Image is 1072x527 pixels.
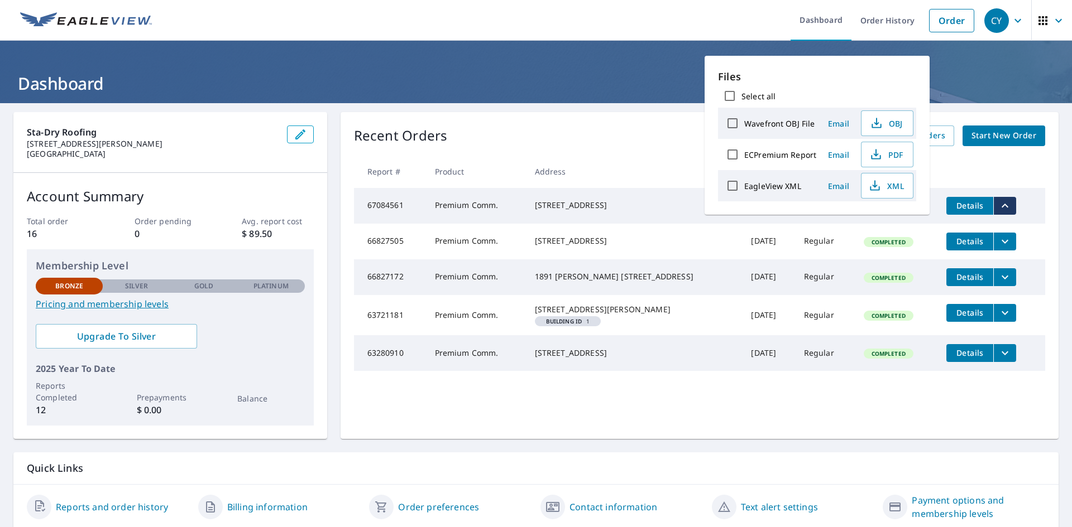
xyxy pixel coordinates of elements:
label: EagleView XML [744,181,801,191]
label: Select all [741,91,776,101]
p: Gold [194,281,213,291]
td: Regular [795,224,855,259]
span: Details [953,236,987,246]
span: Email [825,181,852,191]
td: Regular [795,335,855,371]
div: [STREET_ADDRESS] [535,200,734,211]
td: Premium Comm. [426,224,526,259]
td: 66827505 [354,224,426,259]
button: Email [821,146,856,163]
p: 12 [36,403,103,417]
a: Order preferences [398,500,479,514]
button: detailsBtn-63280910 [946,344,993,362]
p: Account Summary [27,186,314,206]
div: [STREET_ADDRESS] [535,347,734,359]
div: CY [984,8,1009,33]
th: Report # [354,155,426,188]
button: detailsBtn-67084561 [946,197,993,215]
p: 2025 Year To Date [36,362,305,375]
span: XML [868,179,904,192]
p: $ 0.00 [137,403,204,417]
p: Silver [125,281,149,291]
td: Premium Comm. [426,188,526,224]
td: Premium Comm. [426,295,526,335]
span: Completed [865,274,912,282]
div: [STREET_ADDRESS] [535,235,734,246]
p: Sta-Dry Roofing [27,125,278,139]
td: [DATE] [742,224,795,259]
a: Reports and order history [56,500,168,514]
p: Quick Links [27,461,1045,475]
span: Details [953,307,987,318]
td: Regular [795,259,855,295]
p: 16 [27,227,98,240]
span: Email [825,149,852,160]
p: Total order [27,215,98,227]
a: Upgrade To Silver [36,324,197,349]
a: Pricing and membership levels [36,297,305,311]
p: 0 [135,227,206,240]
span: Upgrade To Silver [45,330,188,342]
span: Start New Order [971,129,1036,143]
div: [STREET_ADDRESS][PERSON_NAME] [535,304,734,315]
button: OBJ [861,110,913,136]
td: [DATE] [742,295,795,335]
p: Balance [237,393,304,404]
p: Platinum [253,281,289,291]
a: Start New Order [963,125,1045,146]
th: Address [526,155,743,188]
div: 1891 [PERSON_NAME] [STREET_ADDRESS] [535,271,734,282]
td: Regular [795,295,855,335]
td: Premium Comm. [426,335,526,371]
td: [DATE] [742,335,795,371]
p: Avg. report cost [242,215,313,227]
span: Details [953,272,987,282]
p: Order pending [135,215,206,227]
h1: Dashboard [13,72,1059,95]
label: ECPremium Report [744,149,816,160]
label: Wavefront OBJ File [744,118,815,129]
p: [GEOGRAPHIC_DATA] [27,149,278,159]
span: Details [953,200,987,211]
span: OBJ [868,117,904,130]
p: [STREET_ADDRESS][PERSON_NAME] [27,139,278,149]
em: Building ID [546,318,582,324]
th: Product [426,155,526,188]
td: [DATE] [742,259,795,295]
button: Email [821,177,856,195]
td: 66827172 [354,259,426,295]
button: detailsBtn-63721181 [946,304,993,322]
button: filesDropdownBtn-66827172 [993,268,1016,286]
button: detailsBtn-66827172 [946,268,993,286]
td: Premium Comm. [426,259,526,295]
span: Completed [865,350,912,357]
p: Membership Level [36,258,305,273]
button: PDF [861,142,913,167]
p: Bronze [55,281,83,291]
td: 67084561 [354,188,426,224]
button: detailsBtn-66827505 [946,233,993,250]
a: Text alert settings [741,500,818,514]
img: EV Logo [20,12,152,29]
a: Contact information [569,500,657,514]
span: Completed [865,312,912,320]
p: $ 89.50 [242,227,313,240]
button: filesDropdownBtn-66827505 [993,233,1016,250]
p: Prepayments [137,391,204,403]
p: Recent Orders [354,125,448,146]
a: Order [929,9,974,32]
span: Completed [865,238,912,246]
button: filesDropdownBtn-67084561 [993,197,1016,215]
button: XML [861,173,913,199]
a: Billing information [227,500,308,514]
button: Email [821,115,856,132]
span: 1 [539,318,597,324]
p: Files [718,69,916,84]
td: 63280910 [354,335,426,371]
button: filesDropdownBtn-63280910 [993,344,1016,362]
a: Payment options and membership levels [912,494,1045,520]
span: PDF [868,148,904,161]
span: Email [825,118,852,129]
p: Reports Completed [36,380,103,403]
button: filesDropdownBtn-63721181 [993,304,1016,322]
